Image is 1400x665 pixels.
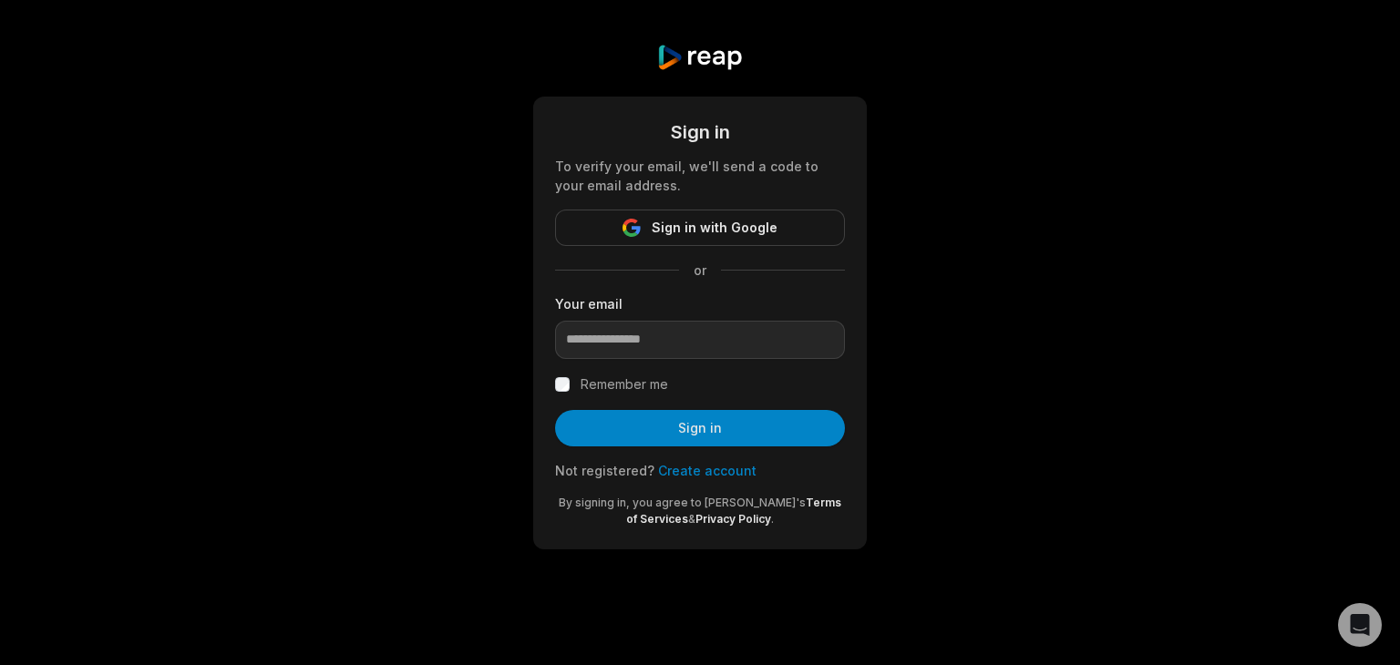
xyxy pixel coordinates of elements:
[555,118,845,146] div: Sign in
[581,373,668,395] label: Remember me
[555,463,654,478] span: Not registered?
[688,512,695,526] span: &
[656,44,743,71] img: reap
[679,261,721,280] span: or
[555,210,845,246] button: Sign in with Google
[555,294,845,313] label: Your email
[695,512,771,526] a: Privacy Policy
[658,463,757,478] a: Create account
[771,512,774,526] span: .
[1338,603,1382,647] div: Open Intercom Messenger
[652,217,777,239] span: Sign in with Google
[559,496,806,509] span: By signing in, you agree to [PERSON_NAME]'s
[555,410,845,446] button: Sign in
[626,496,841,526] a: Terms of Services
[555,157,845,195] div: To verify your email, we'll send a code to your email address.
